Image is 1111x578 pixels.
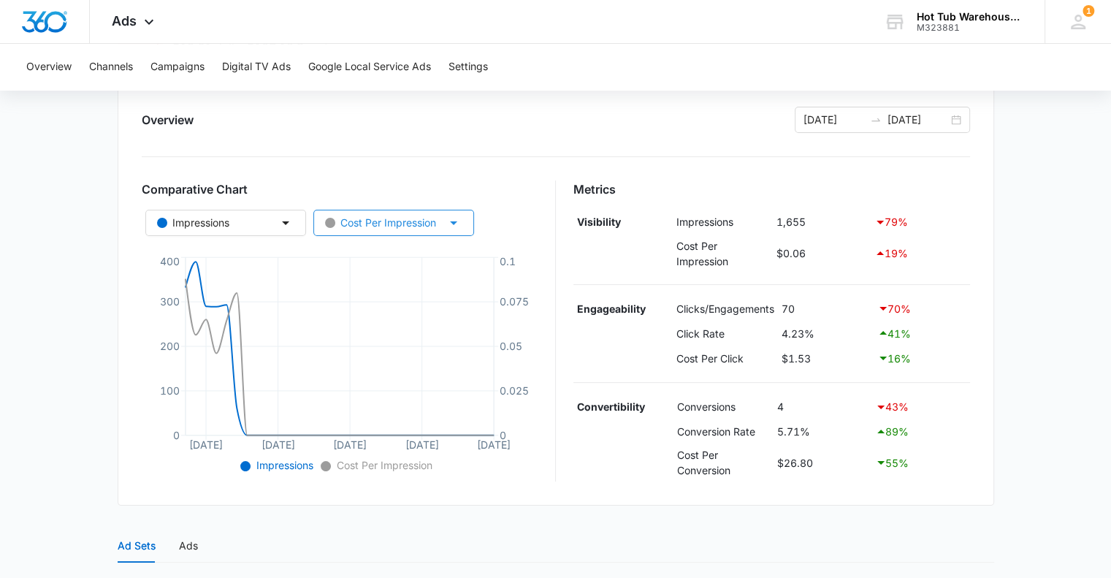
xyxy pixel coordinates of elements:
[253,459,313,471] span: Impressions
[89,44,133,91] button: Channels
[189,438,223,451] tspan: [DATE]
[1083,5,1094,17] div: notifications count
[673,321,778,346] td: Click Rate
[308,44,431,91] button: Google Local Service Ads
[673,395,774,419] td: Conversions
[887,112,948,128] input: End date
[500,340,522,352] tspan: 0.05
[874,213,966,231] div: 79 %
[172,429,179,441] tspan: 0
[874,245,966,262] div: 19 %
[500,255,516,267] tspan: 0.1
[870,114,882,126] span: swap-right
[577,400,645,413] strong: Convertibility
[673,297,778,322] td: Clicks/Engagements
[778,297,874,322] td: 70
[325,215,436,231] div: Cost Per Impression
[405,438,438,451] tspan: [DATE]
[500,384,529,397] tspan: 0.025
[673,419,774,444] td: Conversion Rate
[334,459,432,471] span: Cost Per Impression
[774,395,871,419] td: 4
[150,44,205,91] button: Campaigns
[875,398,966,416] div: 43 %
[477,438,511,451] tspan: [DATE]
[778,346,874,370] td: $1.53
[179,538,198,554] div: Ads
[877,349,966,367] div: 16 %
[917,23,1023,33] div: account id
[112,13,137,28] span: Ads
[774,419,871,444] td: 5.71%
[261,438,294,451] tspan: [DATE]
[159,384,179,397] tspan: 100
[673,210,773,235] td: Impressions
[778,321,874,346] td: 4.23%
[577,216,621,228] strong: Visibility
[448,44,488,91] button: Settings
[773,235,871,273] td: $0.06
[159,295,179,308] tspan: 300
[673,235,773,273] td: Cost Per Impression
[875,454,966,471] div: 55 %
[870,114,882,126] span: to
[803,112,864,128] input: Start date
[222,44,291,91] button: Digital TV Ads
[673,346,778,370] td: Cost Per Click
[500,429,506,441] tspan: 0
[577,303,646,315] strong: Engageability
[877,324,966,342] div: 41 %
[875,423,966,441] div: 89 %
[142,111,194,129] h2: Overview
[142,180,538,198] h3: Comparative Chart
[26,44,72,91] button: Overview
[673,444,774,482] td: Cost Per Conversion
[159,340,179,352] tspan: 200
[145,210,306,236] button: Impressions
[157,215,229,231] div: Impressions
[500,295,529,308] tspan: 0.075
[118,538,156,554] div: Ad Sets
[917,11,1023,23] div: account name
[773,210,871,235] td: 1,655
[573,180,970,198] h3: Metrics
[333,438,367,451] tspan: [DATE]
[159,255,179,267] tspan: 400
[1083,5,1094,17] span: 1
[877,300,966,317] div: 70 %
[774,444,871,482] td: $26.80
[313,210,474,236] button: Cost Per Impression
